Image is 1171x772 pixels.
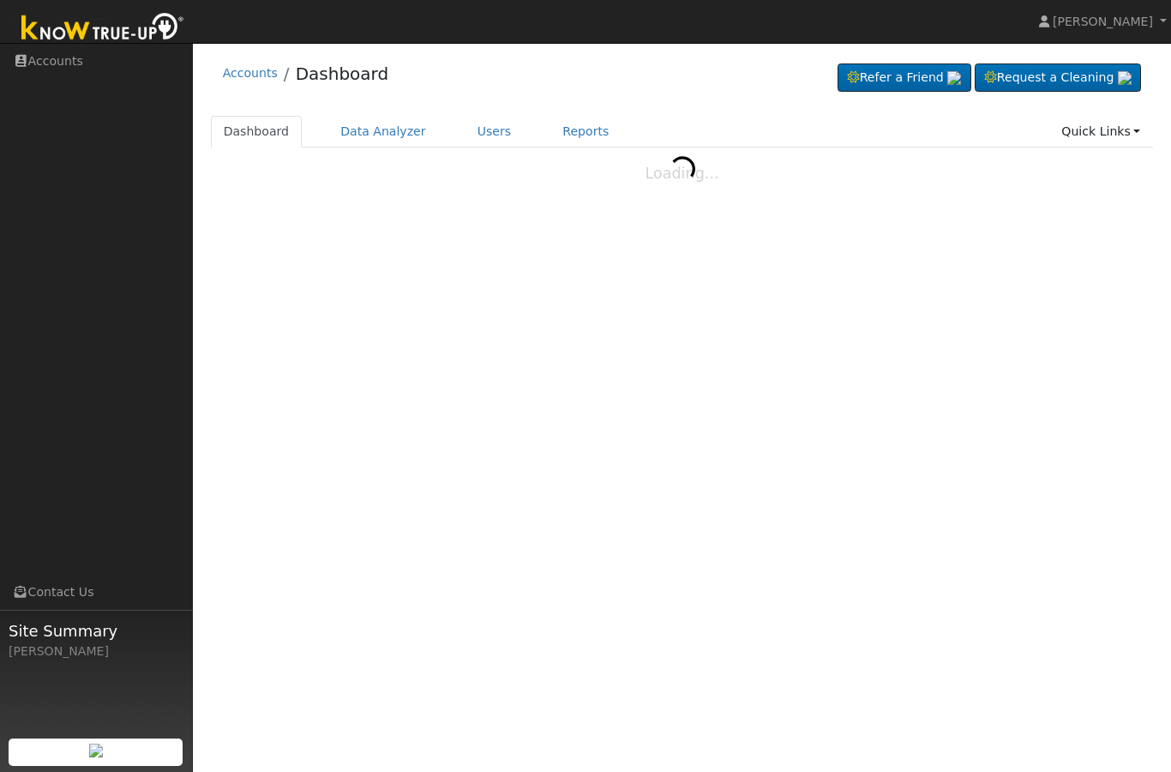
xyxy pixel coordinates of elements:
[838,63,971,93] a: Refer a Friend
[975,63,1141,93] a: Request a Cleaning
[1118,71,1132,85] img: retrieve
[89,744,103,757] img: retrieve
[9,642,183,660] div: [PERSON_NAME]
[549,116,622,148] a: Reports
[1053,15,1153,28] span: [PERSON_NAME]
[465,116,525,148] a: Users
[9,619,183,642] span: Site Summary
[13,9,193,48] img: Know True-Up
[211,116,303,148] a: Dashboard
[223,66,278,80] a: Accounts
[1048,116,1153,148] a: Quick Links
[296,63,389,84] a: Dashboard
[947,71,961,85] img: retrieve
[327,116,439,148] a: Data Analyzer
